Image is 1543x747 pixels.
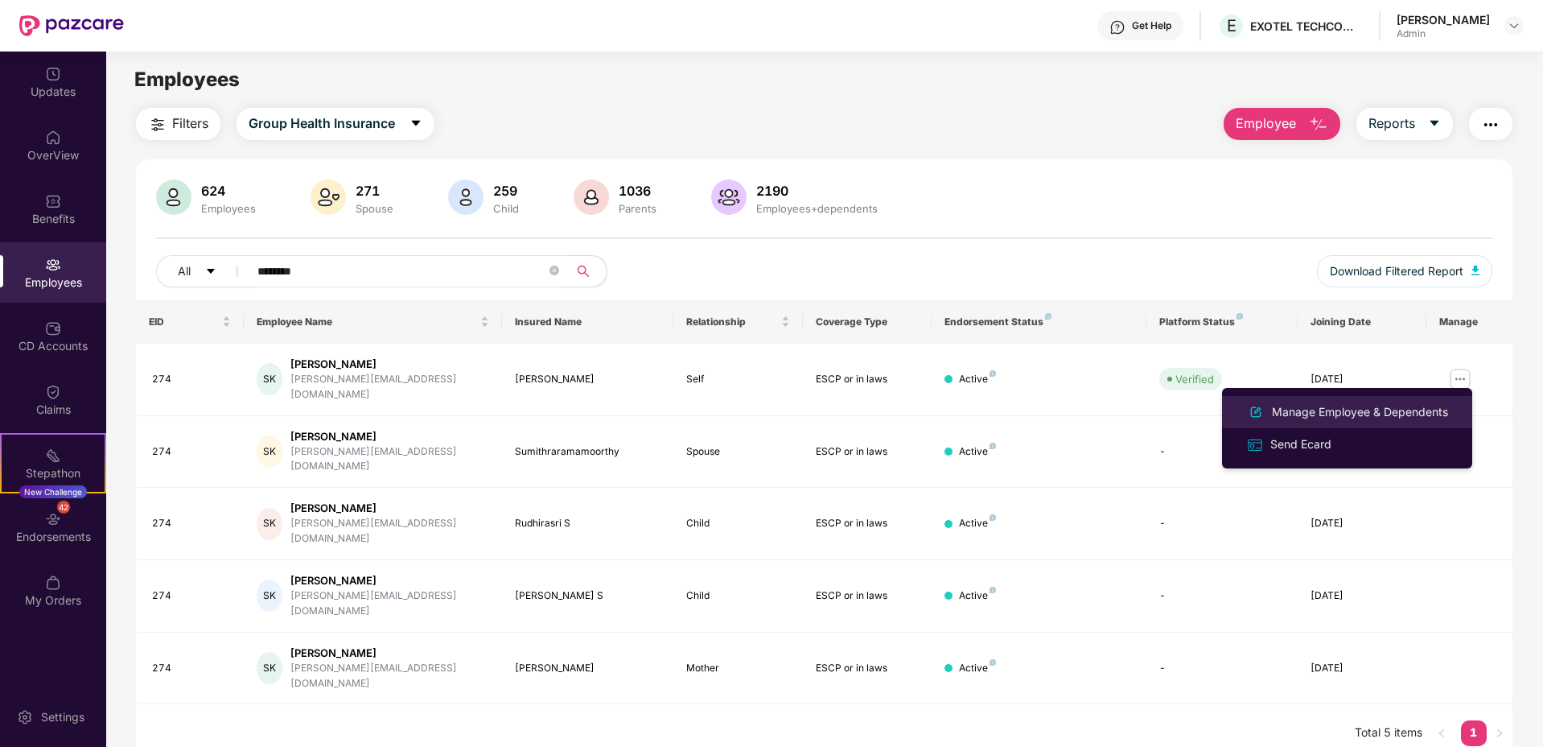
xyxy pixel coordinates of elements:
[1246,436,1264,454] img: svg+xml;base64,PHN2ZyB4bWxucz0iaHR0cDovL3d3dy53My5vcmcvMjAwMC9zdmciIHdpZHRoPSIxNiIgaGVpZ2h0PSIxNi...
[990,443,996,449] img: svg+xml;base64,PHN2ZyB4bWxucz0iaHR0cDovL3d3dy53My5vcmcvMjAwMC9zdmciIHdpZHRoPSI4IiBoZWlnaHQ9IjgiIH...
[1368,113,1415,134] span: Reports
[944,316,1134,328] div: Endorsement Status
[290,646,489,661] div: [PERSON_NAME]
[19,15,124,36] img: New Pazcare Logo
[290,429,489,444] div: [PERSON_NAME]
[816,516,919,531] div: ESCP or in laws
[45,66,61,82] img: svg+xml;base64,PHN2ZyBpZD0iVXBkYXRlZCIgeG1sbnM9Imh0dHA6Ly93d3cudzMub3JnLzIwMDAvc3ZnIiB3aWR0aD0iMj...
[148,115,167,134] img: svg+xml;base64,PHN2ZyB4bWxucz0iaHR0cDovL3d3dy53My5vcmcvMjAwMC9zdmciIHdpZHRoPSIyNCIgaGVpZ2h0PSIyNC...
[257,363,282,395] div: SK
[515,444,661,460] div: Sumithraramamoorthy
[198,202,259,215] div: Employees
[959,661,996,676] div: Active
[1246,402,1265,422] img: svg+xml;base64,PHN2ZyB4bWxucz0iaHR0cDovL3d3dy53My5vcmcvMjAwMC9zdmciIHhtbG5zOnhsaW5rPSJodHRwOi8vd3...
[152,661,231,676] div: 274
[156,180,191,215] img: svg+xml;base64,PHN2ZyB4bWxucz0iaHR0cDovL3d3dy53My5vcmcvMjAwMC9zdmciIHhtbG5zOnhsaW5rPSJodHRwOi8vd3...
[352,183,397,199] div: 271
[686,444,789,460] div: Spouse
[257,435,282,468] div: SK
[45,257,61,273] img: svg+xml;base64,PHN2ZyBpZD0iRW1wbG95ZWVzIiB4bWxucz0iaHR0cDovL3d3dy53My5vcmcvMjAwMC9zdmciIHdpZHRoPS...
[1437,728,1446,738] span: left
[490,183,522,199] div: 259
[1495,728,1504,738] span: right
[45,575,61,591] img: svg+xml;base64,PHN2ZyBpZD0iTXlfT3JkZXJzIiBkYXRhLW5hbWU9Ik15IE9yZGVycyIgeG1sbnM9Imh0dHA6Ly93d3cudz...
[290,516,489,547] div: [PERSON_NAME][EMAIL_ADDRESS][DOMAIN_NAME]
[178,262,191,280] span: All
[152,516,231,531] div: 274
[290,357,489,372] div: [PERSON_NAME]
[615,183,660,199] div: 1036
[257,652,282,684] div: SK
[515,516,661,531] div: Rudhirasri S
[959,516,996,531] div: Active
[490,202,522,215] div: Child
[205,266,216,279] span: caret-down
[515,661,661,676] div: [PERSON_NAME]
[686,588,789,604] div: Child
[1159,316,1284,328] div: Platform Status
[290,661,489,691] div: [PERSON_NAME][EMAIL_ADDRESS][DOMAIN_NAME]
[1461,720,1487,746] li: 1
[753,183,881,199] div: 2190
[816,661,919,676] div: ESCP or in laws
[1146,560,1297,633] td: -
[149,316,219,328] span: EID
[502,300,674,344] th: Insured Name
[290,573,489,588] div: [PERSON_NAME]
[959,444,996,460] div: Active
[136,108,220,140] button: Filters
[1426,300,1512,344] th: Manage
[1146,488,1297,560] td: -
[1269,403,1451,421] div: Manage Employee & Dependents
[290,588,489,619] div: [PERSON_NAME][EMAIL_ADDRESS][DOMAIN_NAME]
[244,300,502,344] th: Employee Name
[45,320,61,336] img: svg+xml;base64,PHN2ZyBpZD0iQ0RfQWNjb3VudHMiIGRhdGEtbmFtZT0iQ0QgQWNjb3VudHMiIHhtbG5zPSJodHRwOi8vd3...
[257,580,282,612] div: SK
[711,180,747,215] img: svg+xml;base64,PHN2ZyB4bWxucz0iaHR0cDovL3d3dy53My5vcmcvMjAwMC9zdmciIHhtbG5zOnhsaW5rPSJodHRwOi8vd3...
[17,709,33,725] img: svg+xml;base64,PHN2ZyBpZD0iU2V0dGluZy0yMHgyMCIgeG1sbnM9Imh0dHA6Ly93d3cudzMub3JnLzIwMDAvc3ZnIiB3aW...
[36,709,89,725] div: Settings
[134,68,240,91] span: Employees
[1309,115,1328,134] img: svg+xml;base64,PHN2ZyB4bWxucz0iaHR0cDovL3d3dy53My5vcmcvMjAwMC9zdmciIHhtbG5zOnhsaW5rPSJodHRwOi8vd3...
[959,588,996,604] div: Active
[686,661,789,676] div: Mother
[1508,19,1520,32] img: svg+xml;base64,PHN2ZyBpZD0iRHJvcGRvd24tMzJ4MzIiIHhtbG5zPSJodHRwOi8vd3d3LnczLm9yZy8yMDAwL3N2ZyIgd2...
[1317,255,1492,287] button: Download Filtered Report
[567,255,607,287] button: search
[990,587,996,593] img: svg+xml;base64,PHN2ZyB4bWxucz0iaHR0cDovL3d3dy53My5vcmcvMjAwMC9zdmciIHdpZHRoPSI4IiBoZWlnaHQ9IjgiIH...
[45,511,61,527] img: svg+xml;base64,PHN2ZyBpZD0iRW5kb3JzZW1lbnRzIiB4bWxucz0iaHR0cDovL3d3dy53My5vcmcvMjAwMC9zdmciIHdpZH...
[1146,633,1297,705] td: -
[311,180,346,215] img: svg+xml;base64,PHN2ZyB4bWxucz0iaHR0cDovL3d3dy53My5vcmcvMjAwMC9zdmciIHhtbG5zOnhsaW5rPSJodHRwOi8vd3...
[1356,108,1453,140] button: Reportscaret-down
[1109,19,1125,35] img: svg+xml;base64,PHN2ZyBpZD0iSGVscC0zMngzMiIgeG1sbnM9Imh0dHA6Ly93d3cudzMub3JnLzIwMDAvc3ZnIiB3aWR0aD...
[1175,371,1214,387] div: Verified
[615,202,660,215] div: Parents
[816,588,919,604] div: ESCP or in laws
[686,372,789,387] div: Self
[45,384,61,400] img: svg+xml;base64,PHN2ZyBpZD0iQ2xhaW0iIHhtbG5zPSJodHRwOi8vd3d3LnczLm9yZy8yMDAwL3N2ZyIgd2lkdGg9IjIwIi...
[1397,12,1490,27] div: [PERSON_NAME]
[136,300,244,344] th: EID
[352,202,397,215] div: Spouse
[1429,720,1455,746] li: Previous Page
[1311,661,1413,676] div: [DATE]
[549,266,559,275] span: close-circle
[1487,720,1512,746] button: right
[1487,720,1512,746] li: Next Page
[290,372,489,402] div: [PERSON_NAME][EMAIL_ADDRESS][DOMAIN_NAME]
[257,316,477,328] span: Employee Name
[753,202,881,215] div: Employees+dependents
[152,444,231,460] div: 274
[549,264,559,279] span: close-circle
[1267,435,1335,453] div: Send Ecard
[1227,16,1236,35] span: E
[686,516,789,531] div: Child
[19,485,87,498] div: New Challenge
[990,659,996,666] img: svg+xml;base64,PHN2ZyB4bWxucz0iaHR0cDovL3d3dy53My5vcmcvMjAwMC9zdmciIHdpZHRoPSI4IiBoZWlnaHQ9IjgiIH...
[1045,313,1051,320] img: svg+xml;base64,PHN2ZyB4bWxucz0iaHR0cDovL3d3dy53My5vcmcvMjAwMC9zdmciIHdpZHRoPSI4IiBoZWlnaHQ9IjgiIH...
[990,514,996,521] img: svg+xml;base64,PHN2ZyB4bWxucz0iaHR0cDovL3d3dy53My5vcmcvMjAwMC9zdmciIHdpZHRoPSI4IiBoZWlnaHQ9IjgiIH...
[1461,720,1487,745] a: 1
[1471,266,1479,275] img: svg+xml;base64,PHN2ZyB4bWxucz0iaHR0cDovL3d3dy53My5vcmcvMjAwMC9zdmciIHhtbG5zOnhsaW5rPSJodHRwOi8vd3...
[567,265,599,278] span: search
[1236,113,1296,134] span: Employee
